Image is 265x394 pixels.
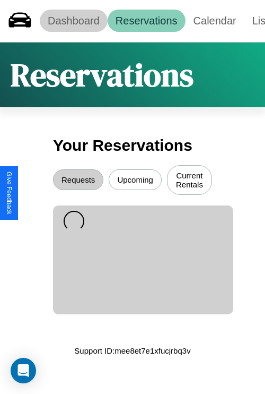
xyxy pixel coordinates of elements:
button: Current Rentals [167,165,212,195]
a: Dashboard [40,10,108,32]
a: Reservations [108,10,185,32]
a: Calendar [185,10,244,32]
h3: Your Reservations [53,131,212,160]
p: Support ID: mee8et7e1xfucjrbq3v [74,344,190,358]
button: Upcoming [109,169,162,190]
h1: Reservations [11,53,193,97]
div: Give Feedback [5,172,13,215]
div: Open Intercom Messenger [11,358,36,383]
button: Requests [53,169,103,190]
